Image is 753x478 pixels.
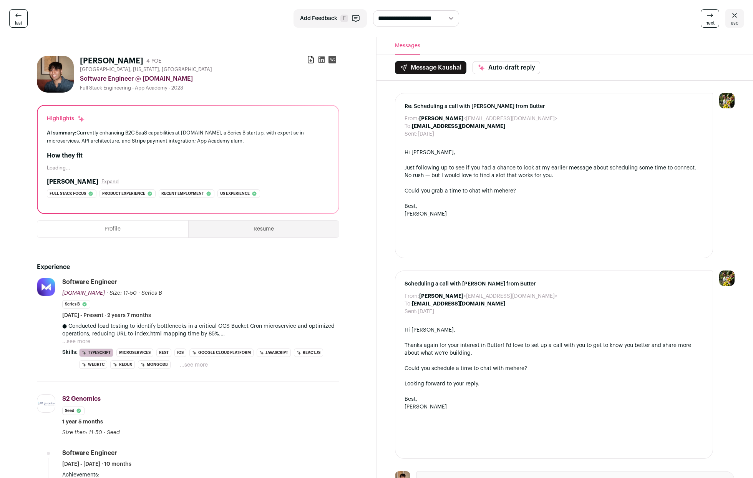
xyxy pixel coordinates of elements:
[719,93,735,108] img: 6689865-medium_jpg
[257,349,291,357] li: JavaScript
[419,116,463,121] b: [PERSON_NAME]
[719,271,735,286] img: 6689865-medium_jpg
[62,349,78,356] span: Skills:
[189,349,254,357] li: Google Cloud Platform
[419,294,463,299] b: [PERSON_NAME]
[62,460,131,468] span: [DATE] - [DATE] · 10 months
[294,349,323,357] li: React.js
[405,164,703,179] div: Just following up to see if you had a chance to look at my earlier message about scheduling some ...
[405,103,703,110] span: Re: Scheduling a call with [PERSON_NAME] from Butter
[37,402,55,405] img: c6accdbdcd9fe6e10adb56283ef0f7abe55e801bae59d0f625fa741b3deac83e.png
[340,15,348,22] span: F
[80,85,339,91] div: Full Stack Engineering - App Academy - 2023
[405,149,703,156] div: Hi [PERSON_NAME],
[405,210,703,218] div: [PERSON_NAME]
[513,366,524,371] a: here
[405,342,703,357] div: Thanks again for your interest in Butter! I'd love to set up a call with you to get to know you b...
[9,9,28,28] a: last
[405,115,419,123] dt: From:
[47,165,329,171] div: Loading...
[50,190,86,198] span: Full stack focus
[79,360,107,369] li: WebRTC
[101,179,119,185] button: Expand
[80,66,212,73] span: [GEOGRAPHIC_DATA], [US_STATE], [GEOGRAPHIC_DATA]
[294,9,367,28] button: Add Feedback F
[405,403,703,411] div: [PERSON_NAME]
[62,449,117,457] div: Software Engineer
[220,190,250,198] span: Us experience
[300,15,337,22] span: Add Feedback
[418,130,434,138] dd: [DATE]
[37,56,74,93] img: 6e51e200a9253595802682ae1878de0ad08973317b4abe0f0c4816a3e08c4960.jpg
[502,188,513,194] a: here
[412,124,505,129] b: [EMAIL_ADDRESS][DOMAIN_NAME]
[405,365,703,372] div: Could you schedule a time to chat with me ?
[62,396,101,402] span: S2 Genomics
[106,290,137,296] span: · Size: 11-50
[405,300,412,308] dt: To:
[419,292,557,300] dd: <[EMAIL_ADDRESS][DOMAIN_NAME]>
[405,280,703,288] span: Scheduling a call with [PERSON_NAME] from Butter
[37,262,339,272] h2: Experience
[47,151,329,160] h2: How they fit
[15,20,22,26] span: last
[705,20,715,26] span: next
[116,349,153,357] li: Microservices
[405,292,419,300] dt: From:
[161,190,204,198] span: Recent employment
[47,115,85,123] div: Highlights
[141,290,162,296] span: Series B
[419,115,557,123] dd: <[EMAIL_ADDRESS][DOMAIN_NAME]>
[731,20,738,26] span: esc
[79,349,113,357] li: TypeScript
[107,430,120,435] span: Seed
[405,395,703,403] div: Best,
[62,418,103,426] span: 1 year 5 months
[62,312,151,319] span: [DATE] - Present · 2 years 7 months
[405,130,418,138] dt: Sent:
[405,187,703,195] div: Could you grab a time to chat with me ?
[156,349,171,357] li: REST
[62,407,85,415] li: Seed
[395,61,466,74] button: Message Kaushal
[405,123,412,130] dt: To:
[405,308,418,315] dt: Sent:
[138,360,171,369] li: MongoDB
[405,326,703,334] div: Hi [PERSON_NAME],
[412,301,505,307] b: [EMAIL_ADDRESS][DOMAIN_NAME]
[62,300,90,309] li: Series B
[138,289,140,297] span: ·
[47,129,329,145] div: Currently enhancing B2C SaaS capabilities at [DOMAIN_NAME], a Series B startup, with expertise in...
[189,221,339,237] button: Resume
[80,74,339,83] div: Software Engineer @ [DOMAIN_NAME]
[725,9,744,28] a: esc
[174,349,186,357] li: iOS
[701,9,719,28] a: next
[47,130,76,135] span: AI summary:
[37,221,188,237] button: Profile
[104,429,105,437] span: ·
[180,361,208,369] button: ...see more
[102,190,145,198] span: Product experience
[62,278,117,286] div: Software Engineer
[405,202,703,210] div: Best,
[110,360,135,369] li: Redux
[405,380,703,388] div: Looking forward to your reply.
[62,290,105,296] span: [DOMAIN_NAME]
[146,57,161,65] div: 4 YOE
[418,308,434,315] dd: [DATE]
[80,56,143,66] h1: [PERSON_NAME]
[62,338,90,345] button: ...see more
[47,177,98,186] h2: [PERSON_NAME]
[62,322,339,338] p: ● Conducted load testing to identify bottlenecks in a critical GCS Bucket Cron microservice and o...
[62,430,102,435] span: Size then: 11-50
[37,278,55,296] img: e083ffea7ce935b676316a8ef68635b1f52a8458c80e7305a68d5e751258c8b0.jpg
[473,61,540,74] button: Auto-draft reply
[395,37,420,55] button: Messages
